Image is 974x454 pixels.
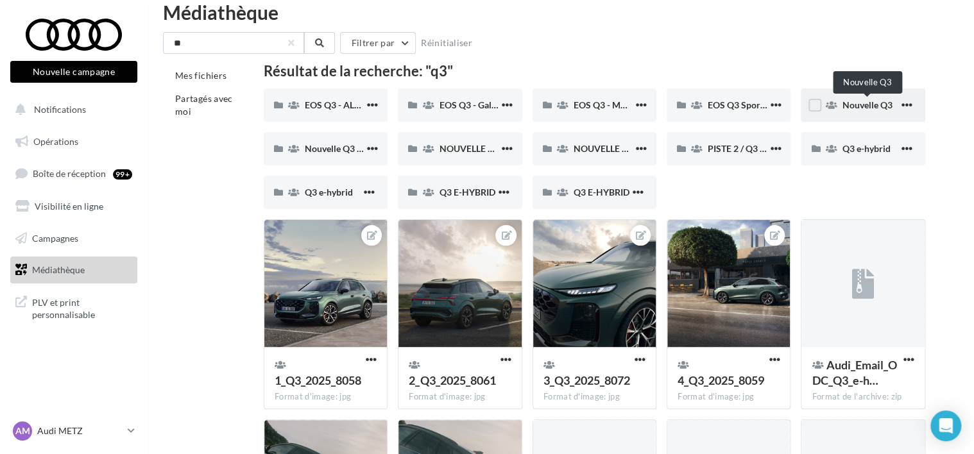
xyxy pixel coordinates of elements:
a: Opérations [8,128,140,155]
span: EOS Q3 - MASTER INTERIEUR [574,99,696,110]
div: Format d'image: jpg [275,391,377,403]
span: Q3 E-HYBRID [439,187,495,198]
span: Q3 E-HYBRID [574,187,629,198]
a: PLV et print personnalisable [8,289,140,326]
div: Format de l'archive: zip [812,391,914,403]
span: EOS Q3 - Galerie 2 [439,99,513,110]
a: AM Audi METZ [10,419,137,443]
span: Opérations [33,136,78,147]
span: AM [15,425,30,437]
span: EOS Q3 Sportback & SB e-Hybrid [708,99,842,110]
span: Audi_Email_ODC_Q3_e-hybrid [812,358,896,387]
span: Nouvelle Q3 [842,99,892,110]
div: 99+ [113,169,132,180]
span: Partagés avec moi [175,93,233,117]
div: Format d'image: jpg [409,391,511,403]
span: 2_Q3_2025_8061 [409,373,495,387]
a: Campagnes [8,225,140,252]
span: Notifications [34,104,86,115]
span: Médiathèque [32,264,85,275]
span: EOS Q3 - ALBUM PHOTO [305,99,407,110]
span: Q3 e-hybrid [842,143,890,154]
span: Campagnes [32,232,78,243]
div: Médiathèque [163,3,959,22]
div: Résultat de la recherche: "q3" [264,64,925,78]
button: Réinitialiser [416,35,477,51]
span: Boîte de réception [33,168,106,179]
div: Nouvelle Q3 [833,71,902,94]
span: Q3 e-hybrid [305,187,353,198]
a: Boîte de réception99+ [8,160,140,187]
a: Médiathèque [8,256,140,283]
button: Nouvelle campagne [10,61,137,83]
span: NOUVELLE Q3 SPORTBACK E-HYBRID [574,143,733,154]
span: 1_Q3_2025_8058 [275,373,361,387]
button: Filtrer par [340,32,416,54]
div: Format d'image: jpg [543,391,645,403]
span: PLV et print personnalisable [32,294,132,321]
span: 3_Q3_2025_8072 [543,373,630,387]
a: Visibilité en ligne [8,193,140,220]
span: Mes fichiers [175,70,226,81]
span: Visibilité en ligne [35,201,103,212]
div: Format d'image: jpg [678,391,780,403]
span: PISTE 2 / Q3 e-hybrid [708,143,794,154]
span: Nouvelle Q3 e-hybrid [305,143,391,154]
div: Open Intercom Messenger [930,410,961,441]
span: 4_Q3_2025_8059 [678,373,764,387]
span: NOUVELLE Q3 SPORTBACK [439,143,554,154]
button: Notifications [8,96,135,123]
p: Audi METZ [37,425,123,437]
